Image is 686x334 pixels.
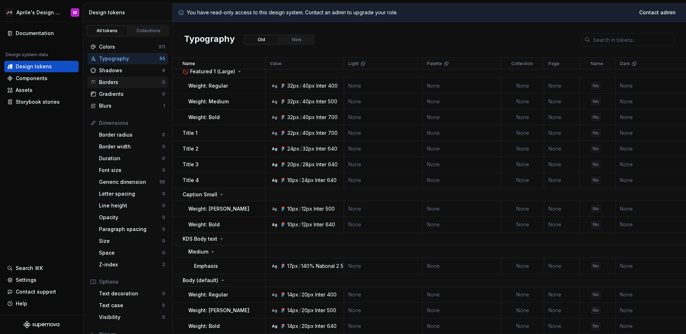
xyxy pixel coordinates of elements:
p: Weight: Bold [188,221,220,228]
div: Ag [272,83,277,89]
a: Borders0 [88,77,168,88]
td: None [501,303,544,318]
div: No [591,221,600,228]
div: 20px [302,307,314,314]
div: 16px [287,177,298,184]
div: 32px [287,82,299,89]
div: / [299,323,301,330]
div: 40px [302,129,315,137]
div: No [591,98,600,105]
div: / [300,98,302,105]
p: Title 4 [183,177,199,184]
td: None [344,157,423,172]
div: 500 [327,307,336,314]
div: 32px [287,98,299,105]
p: Value [270,61,282,67]
a: Design tokens [4,61,79,72]
div: Documentation [16,30,54,37]
div: / [300,82,302,89]
div: Inter [316,98,327,105]
div: 10px [287,205,298,212]
div: No [591,262,600,270]
div: Blurs [99,102,163,109]
div: / [299,262,300,270]
input: Search in tokens... [590,33,675,46]
div: 0 [162,79,165,85]
td: None [501,258,544,274]
div: National 2 [316,262,339,270]
p: Palette [427,61,442,67]
div: 0 [162,215,165,220]
a: Assets [4,84,79,96]
div: / [299,291,301,298]
div: 20px [302,291,314,298]
a: Paragraph spacing0 [96,224,168,235]
div: Borders [99,79,162,86]
div: No [591,177,600,184]
div: Inter [315,323,325,330]
div: Border width [99,143,162,150]
div: / [300,161,302,168]
div: Design system data [6,52,48,58]
div: 9 [162,68,165,73]
td: None [423,78,501,94]
div: Line height [99,202,162,209]
p: Collection [511,61,533,67]
div: 640 [325,221,335,228]
div: 0 [162,250,165,256]
div: No [591,145,600,152]
div: Ag [272,263,277,269]
a: Settings [4,274,79,286]
div: Inter [316,129,327,137]
div: Design tokens [89,9,169,16]
div: 0 [162,156,165,161]
td: None [344,287,423,303]
div: No [591,82,600,89]
a: Visibility0 [96,311,168,323]
td: None [423,125,501,141]
div: / [299,307,301,314]
a: Space0 [96,247,168,259]
h2: Typography [184,33,235,46]
div: Border radius [99,131,162,138]
div: Ag [272,162,277,167]
div: 14px [287,291,298,298]
div: 0 [162,132,165,138]
div: Collections [131,28,166,34]
a: Shadows9 [88,65,168,76]
td: None [501,141,544,157]
a: Duration0 [96,153,168,164]
div: / [299,221,301,228]
div: 32px [287,114,299,121]
div: Duration [99,155,162,162]
div: Help [16,300,27,307]
div: / [300,114,302,121]
div: Contact support [16,288,56,295]
td: None [344,109,423,125]
div: 700 [328,114,338,121]
div: 2 [162,262,165,267]
a: Gradients0 [88,88,168,100]
td: None [344,94,423,109]
div: / [300,129,302,137]
div: 56 [159,179,165,185]
td: None [423,287,501,303]
div: 32px [303,145,314,152]
div: 500 [328,98,337,105]
a: Blurs1 [88,100,168,112]
div: 0 [162,167,165,173]
td: None [344,172,423,188]
div: 0 [162,314,165,320]
div: 40px [302,98,315,105]
div: No [591,291,600,298]
p: Title 2 [183,145,199,152]
div: Size [99,237,162,245]
div: Aprile's Design System [16,9,62,16]
p: Light [348,61,359,67]
p: Weight: Regular [188,291,228,298]
div: 0 [162,144,165,149]
div: 24px [287,145,299,152]
td: None [344,201,423,217]
div: 0 [162,203,165,208]
a: Line height0 [96,200,168,211]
